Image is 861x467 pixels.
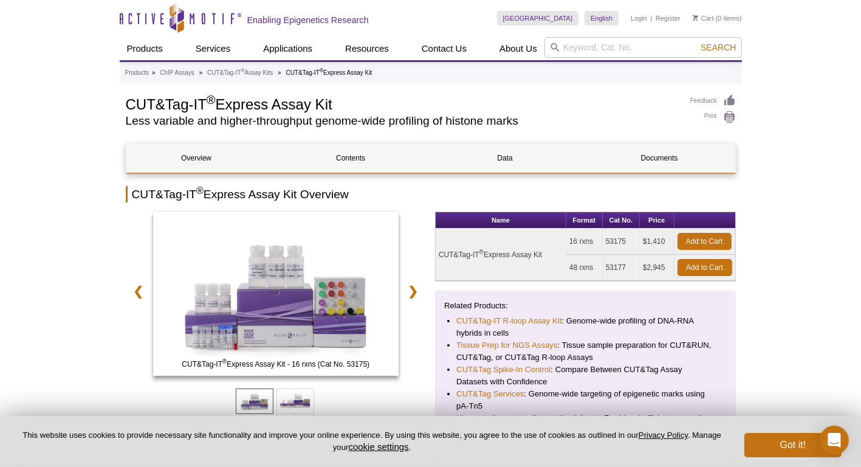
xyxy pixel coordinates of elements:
[456,339,715,364] li: : Tissue sample preparation for CUT&RUN, CUT&Tag, or CUT&Tag R-loop Assays
[566,255,603,281] td: 48 rxns
[160,67,194,78] a: ChIP Assays
[153,212,399,379] a: CUT&Tag-IT Express Assay Kit - 16 rxns
[126,94,678,112] h1: CUT&Tag-IT Express Assay Kit
[126,116,678,126] h2: Less variable and higher-throughput genome-wide profiling of histone marks
[125,67,149,78] a: Products
[247,15,369,26] h2: Enabling Epigenetics Research
[156,358,396,370] span: CUT&Tag-IT Express Assay Kit - 16 rxns (Cat No. 53175)
[222,358,227,365] sup: ®
[256,37,320,60] a: Applications
[153,212,399,376] img: CUT&Tag-IT Express Assay Kit - 16 rxns
[444,300,727,312] p: Related Products:
[631,14,647,22] a: Login
[479,249,484,255] sup: ®
[820,426,849,455] div: Open Intercom Messenger
[744,433,842,457] button: Got it!
[640,255,674,281] td: $2,945
[281,144,421,173] a: Contents
[492,37,544,60] a: About Us
[603,212,640,229] th: Cat No.
[126,144,267,173] a: Overview
[697,42,739,53] button: Search
[585,11,619,26] a: English
[196,185,204,196] sup: ®
[435,144,575,173] a: Data
[207,93,216,106] sup: ®
[651,11,653,26] li: |
[690,94,736,108] a: Feedback
[693,14,714,22] a: Cart
[701,43,736,52] span: Search
[566,212,603,229] th: Format
[603,229,640,255] td: 53175
[348,441,408,452] button: cookie settings
[456,412,715,437] li: : Rapid and efficient magnetic bead-based separation of samples in 0.2 ml tubes
[456,388,715,412] li: : Genome-wide targeting of epigenetic marks using pA-Tn5
[693,15,698,21] img: Your Cart
[152,69,156,76] li: »
[320,67,323,74] sup: ®
[126,186,736,202] h2: CUT&Tag-IT Express Assay Kit Overview
[241,67,245,74] sup: ®
[199,69,203,76] li: »
[456,315,561,327] a: CUT&Tag-IT R-loop Assay Kit
[278,69,281,76] li: »
[436,229,566,281] td: CUT&Tag-IT Express Assay Kit
[126,277,152,305] a: ❮
[640,229,674,255] td: $1,410
[456,339,558,351] a: Tissue Prep for NGS Assays
[400,277,426,305] a: ❯
[544,37,742,58] input: Keyword, Cat. No.
[436,212,566,229] th: Name
[656,14,681,22] a: Register
[603,255,640,281] td: 53177
[640,212,674,229] th: Price
[207,67,273,78] a: CUT&Tag-IT®Assay Kits
[589,144,730,173] a: Documents
[693,11,742,26] li: (0 items)
[497,11,579,26] a: [GEOGRAPHIC_DATA]
[120,37,170,60] a: Products
[414,37,474,60] a: Contact Us
[338,37,396,60] a: Resources
[19,430,724,453] p: This website uses cookies to provide necessary site functionality and improve your online experie...
[286,69,372,76] li: CUT&Tag-IT Express Assay Kit
[456,388,524,400] a: CUT&Tag Services
[639,431,688,440] a: Privacy Policy
[456,364,551,376] a: CUT&Tag Spike-In Control
[456,412,600,424] a: Magnetic Separation Rack (12 x 0.2 mL)
[690,111,736,124] a: Print
[677,233,732,250] a: Add to Cart
[456,364,715,388] li: : Compare Between CUT&Tag Assay Datasets with Confidence
[566,229,603,255] td: 16 rxns
[188,37,238,60] a: Services
[677,259,732,276] a: Add to Cart
[456,315,715,339] li: : Genome-wide profiling of DNA-RNA hybrids in cells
